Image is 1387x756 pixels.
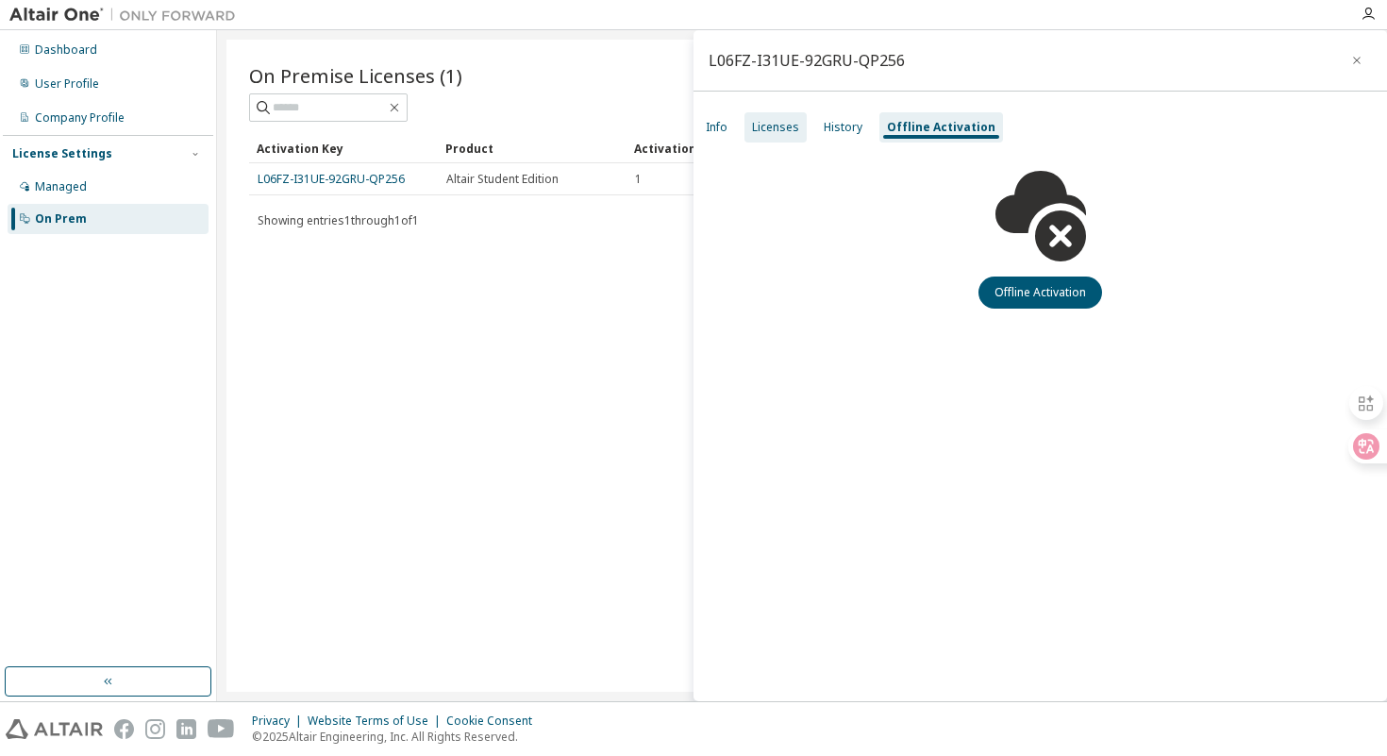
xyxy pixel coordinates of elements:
[35,110,125,126] div: Company Profile
[257,133,430,163] div: Activation Key
[249,62,462,89] span: On Premise Licenses (1)
[35,76,99,92] div: User Profile
[824,120,862,135] div: History
[6,719,103,739] img: altair_logo.svg
[252,729,543,745] p: © 2025 Altair Engineering, Inc. All Rights Reserved.
[446,714,543,729] div: Cookie Consent
[114,719,134,739] img: facebook.svg
[35,179,87,194] div: Managed
[635,172,642,187] span: 1
[445,133,619,163] div: Product
[252,714,308,729] div: Privacy
[35,42,97,58] div: Dashboard
[176,719,196,739] img: linkedin.svg
[709,53,905,68] div: L06FZ-I31UE-92GRU-QP256
[145,719,165,739] img: instagram.svg
[308,714,446,729] div: Website Terms of Use
[12,146,112,161] div: License Settings
[446,172,559,187] span: Altair Student Edition
[978,277,1102,309] button: Offline Activation
[634,133,808,163] div: Activation Allowed
[887,120,995,135] div: Offline Activation
[706,120,727,135] div: Info
[752,120,799,135] div: Licenses
[9,6,245,25] img: Altair One
[258,212,419,228] span: Showing entries 1 through 1 of 1
[258,171,405,187] a: L06FZ-I31UE-92GRU-QP256
[208,719,235,739] img: youtube.svg
[35,211,87,227] div: On Prem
